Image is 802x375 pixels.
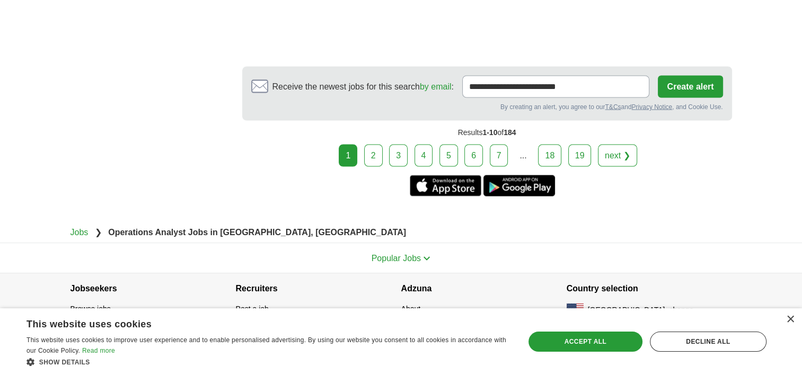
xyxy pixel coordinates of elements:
a: 2 [364,144,383,166]
span: Receive the newest jobs for this search : [272,80,454,93]
a: 19 [568,144,592,166]
a: 4 [415,144,433,166]
div: Close [786,316,794,324]
a: next ❯ [598,144,637,166]
a: About [401,304,421,312]
a: 18 [538,144,561,166]
a: 7 [490,144,508,166]
span: Popular Jobs [372,253,421,262]
a: Read more, opens a new window [82,347,115,354]
span: 184 [504,128,516,136]
a: by email [420,82,452,91]
h4: Country selection [567,273,732,303]
span: This website uses cookies to improve user experience and to enable personalised advertising. By u... [27,336,506,354]
div: Show details [27,356,510,367]
a: 6 [464,144,483,166]
img: US flag [567,303,584,316]
a: Browse jobs [70,304,111,312]
span: ❯ [95,227,102,236]
a: Get the Android app [483,175,555,196]
div: Results of [242,120,732,144]
a: Jobs [70,227,89,236]
a: 5 [439,144,458,166]
a: T&Cs [605,103,621,110]
a: Get the iPhone app [410,175,481,196]
button: change [669,304,693,315]
div: 1 [339,144,357,166]
div: Decline all [650,332,766,352]
a: Post a job [236,304,269,312]
button: Create alert [658,75,722,97]
img: toggle icon [423,256,430,261]
span: Show details [39,359,90,366]
span: [GEOGRAPHIC_DATA] [588,304,665,315]
div: Accept all [528,332,642,352]
div: ... [513,145,534,166]
strong: Operations Analyst Jobs in [GEOGRAPHIC_DATA], [GEOGRAPHIC_DATA] [108,227,406,236]
div: By creating an alert, you agree to our and , and Cookie Use. [251,102,723,111]
a: 3 [389,144,408,166]
div: This website uses cookies [27,315,483,331]
a: Privacy Notice [631,103,672,110]
span: 1-10 [482,128,497,136]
